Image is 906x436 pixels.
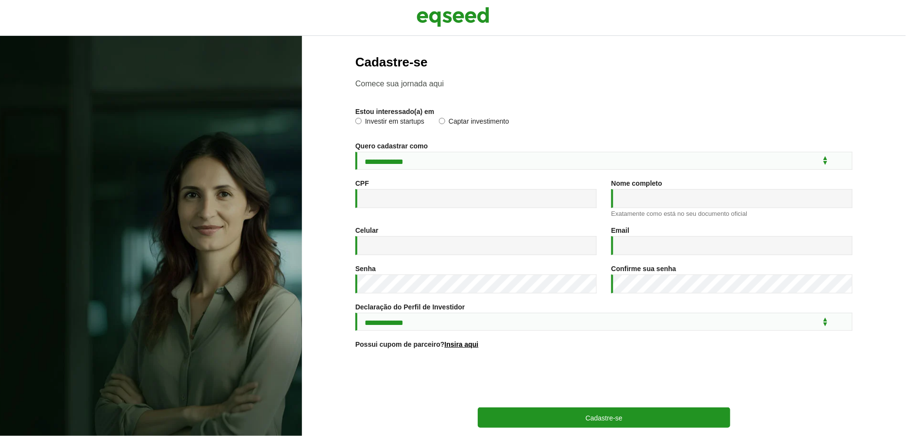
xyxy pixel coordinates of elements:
[611,227,629,234] label: Email
[439,118,509,128] label: Captar investimento
[355,341,479,348] label: Possui cupom de parceiro?
[355,265,376,272] label: Senha
[355,143,428,149] label: Quero cadastrar como
[530,360,678,398] iframe: reCAPTCHA
[611,210,853,217] div: Exatamente como está no seu documento oficial
[355,304,465,310] label: Declaração do Perfil de Investidor
[611,265,676,272] label: Confirme sua senha
[355,180,369,187] label: CPF
[355,118,424,128] label: Investir em startups
[439,118,445,124] input: Captar investimento
[611,180,662,187] label: Nome completo
[417,5,489,29] img: EqSeed Logo
[445,341,479,348] a: Insira aqui
[478,407,730,428] button: Cadastre-se
[355,55,853,69] h2: Cadastre-se
[355,108,435,115] label: Estou interessado(a) em
[355,79,853,88] p: Comece sua jornada aqui
[355,227,378,234] label: Celular
[355,118,362,124] input: Investir em startups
